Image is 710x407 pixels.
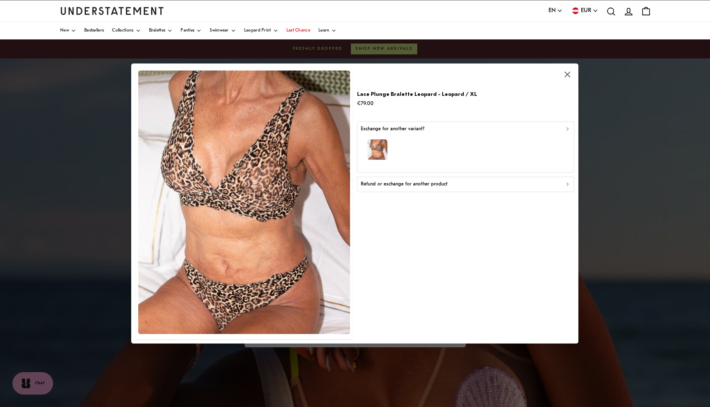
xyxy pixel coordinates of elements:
img: model-name=Gunilla|model-size=L [367,139,388,160]
span: EUR [581,6,591,15]
span: Bralettes [149,29,166,33]
span: Learn [318,29,330,33]
span: Bestsellers [84,29,104,33]
span: EN [548,6,556,15]
a: Swimwear [210,22,235,39]
a: Last Chance [286,22,310,39]
p: Exchange for another variant? [361,125,424,133]
a: Learn [318,22,337,39]
a: New [60,22,76,39]
span: Swimwear [210,29,228,33]
p: Refund or exchange for another product [361,180,448,188]
span: Collections [112,29,133,33]
span: Last Chance [286,29,310,33]
img: lace-plunge-bralette-gold-leopard-52773525881158.jpg [138,71,350,334]
a: Bestsellers [84,22,104,39]
span: New [60,29,69,33]
button: EN [548,6,563,15]
a: Understatement Homepage [60,7,164,15]
a: Bralettes [149,22,173,39]
span: Panties [181,29,194,33]
span: Leopard Print [244,29,271,33]
p: Lace Plunge Bralette Leopard - Leopard / XL [357,90,477,99]
p: €79.00 [357,99,477,108]
button: Refund or exchange for another product [357,177,574,192]
a: Panties [181,22,201,39]
button: EUR [571,6,598,15]
button: Exchange for another variant?model-name=Gunilla|model-size=L [357,122,574,173]
a: Leopard Print [244,22,278,39]
a: Collections [112,22,140,39]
